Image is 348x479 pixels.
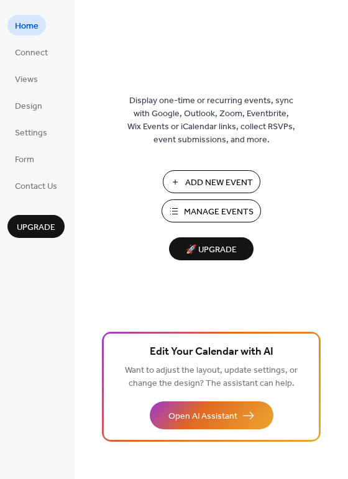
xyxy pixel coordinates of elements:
button: Add New Event [163,170,260,193]
span: Open AI Assistant [168,410,237,423]
a: Connect [7,42,55,62]
span: Display one-time or recurring events, sync with Google, Outlook, Zoom, Eventbrite, Wix Events or ... [127,94,295,147]
button: Upgrade [7,215,65,238]
span: Form [15,153,34,167]
button: Open AI Assistant [150,401,273,429]
a: Settings [7,122,55,142]
button: Manage Events [162,199,261,222]
span: Add New Event [185,176,253,189]
a: Views [7,68,45,89]
span: Edit Your Calendar with AI [150,344,273,361]
span: Contact Us [15,180,57,193]
span: 🚀 Upgrade [176,242,246,258]
a: Contact Us [7,175,65,196]
a: Form [7,148,42,169]
span: Settings [15,127,47,140]
span: Connect [15,47,48,60]
button: 🚀 Upgrade [169,237,254,260]
span: Views [15,73,38,86]
span: Upgrade [17,221,55,234]
span: Manage Events [184,206,254,219]
a: Design [7,95,50,116]
span: Home [15,20,39,33]
a: Home [7,15,46,35]
span: Design [15,100,42,113]
span: Want to adjust the layout, update settings, or change the design? The assistant can help. [125,362,298,392]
